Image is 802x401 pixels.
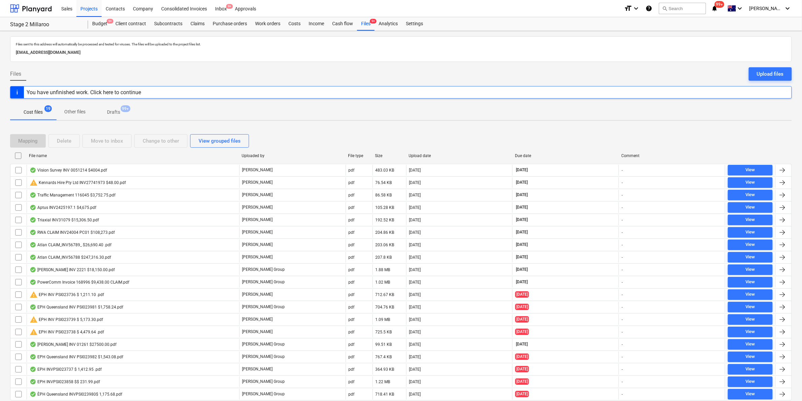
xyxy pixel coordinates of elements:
div: 86.58 KB [376,193,392,197]
div: Aptus INV2425197.1 $4,675.pdf [30,205,96,210]
p: [PERSON_NAME] Group [242,279,285,285]
div: EPH Queensland INV PSI023981 $1,758.24.pdf [30,304,123,310]
p: [PERSON_NAME] Group [242,391,285,397]
div: - [622,180,623,185]
p: [PERSON_NAME] Group [242,267,285,272]
span: 9+ [370,19,377,24]
p: Cost files [24,109,43,116]
div: View [745,316,755,323]
button: View [728,389,773,400]
p: [PERSON_NAME] Group [242,341,285,347]
div: EPH Queensland INV PSI023982 $1,543.08.pdf [30,354,123,360]
button: View [728,302,773,313]
a: Claims [186,17,209,31]
div: - [622,168,623,173]
button: View [728,202,773,213]
div: OCR finished [30,354,36,360]
div: 203.06 KB [376,243,394,247]
p: [PERSON_NAME] Group [242,379,285,385]
div: - [622,205,623,210]
div: [DATE] [409,355,421,359]
button: View [728,277,773,288]
div: pdf [349,342,355,347]
button: View grouped files [190,134,249,148]
div: View [745,266,755,274]
button: View [728,215,773,225]
div: EPH INV PSI023739 $ 5,173.30.pdf [30,316,103,324]
span: [DATE] [515,205,528,210]
a: Work orders [251,17,284,31]
button: View [728,177,773,188]
div: RWA CLAIM INV24004 PC01 $108,273.pdf [30,230,115,235]
div: 1.09 MB [376,317,390,322]
div: [DATE] [409,330,421,334]
div: pdf [349,230,355,235]
div: View [745,390,755,398]
span: [DATE] [515,354,529,360]
span: [DATE] [515,304,529,310]
div: pdf [349,292,355,297]
span: [DATE] [515,366,529,372]
div: 1.88 MB [376,267,390,272]
div: EPH INV PSI023738 $ 4,479.64 .pdf [30,328,104,336]
a: Purchase orders [209,17,251,31]
a: Subcontracts [150,17,186,31]
div: [DATE] [409,367,421,372]
i: format_size [624,4,632,12]
div: Client contract [111,17,150,31]
div: File type [348,153,370,158]
div: Budget [88,17,111,31]
p: [PERSON_NAME] [242,229,273,235]
div: [DATE] [409,180,421,185]
div: View [745,340,755,348]
span: [DATE] [515,316,529,323]
div: [DATE] [409,255,421,260]
div: [PERSON_NAME] INV 2221 $18,150.00.pdf [30,267,115,272]
div: OCR finished [30,304,36,310]
p: [PERSON_NAME] [242,329,273,335]
button: View [728,314,773,325]
span: [DATE] [515,254,528,260]
i: keyboard_arrow_down [736,4,744,12]
div: pdf [349,243,355,247]
div: OCR finished [30,255,36,260]
div: pdf [349,330,355,334]
div: View [745,204,755,211]
div: OCR finished [30,379,36,385]
div: View [745,216,755,224]
a: Income [305,17,328,31]
span: [DATE] [515,341,528,347]
div: Uploaded by [242,153,343,158]
div: [DATE] [409,392,421,397]
div: - [622,367,623,372]
div: 483.03 KB [376,168,394,173]
span: [PERSON_NAME] [749,6,783,11]
div: pdf [349,205,355,210]
div: [DATE] [409,317,421,322]
a: Files9+ [357,17,375,31]
span: [DATE] [515,291,529,298]
div: - [622,342,623,347]
div: View [745,365,755,373]
div: [PERSON_NAME] INV 01261 $27500.00.pdf [30,342,116,347]
div: 1.02 MB [376,280,390,285]
button: Upload files [749,67,792,81]
p: [PERSON_NAME] [242,180,273,185]
div: EPH INV PSI023736 $ 1,211.10 .pdf [30,291,104,299]
div: 364.93 KB [376,367,394,372]
div: 207.8 KB [376,255,392,260]
div: [DATE] [409,230,421,235]
div: OCR finished [30,242,36,248]
div: 767.4 KB [376,355,392,359]
div: pdf [349,305,355,309]
button: View [728,339,773,350]
div: OCR finished [30,168,36,173]
div: View [745,378,755,386]
div: 192.52 KB [376,218,394,222]
div: 99.51 KB [376,342,392,347]
div: OCR finished [30,267,36,272]
div: - [622,355,623,359]
div: pdf [349,367,355,372]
